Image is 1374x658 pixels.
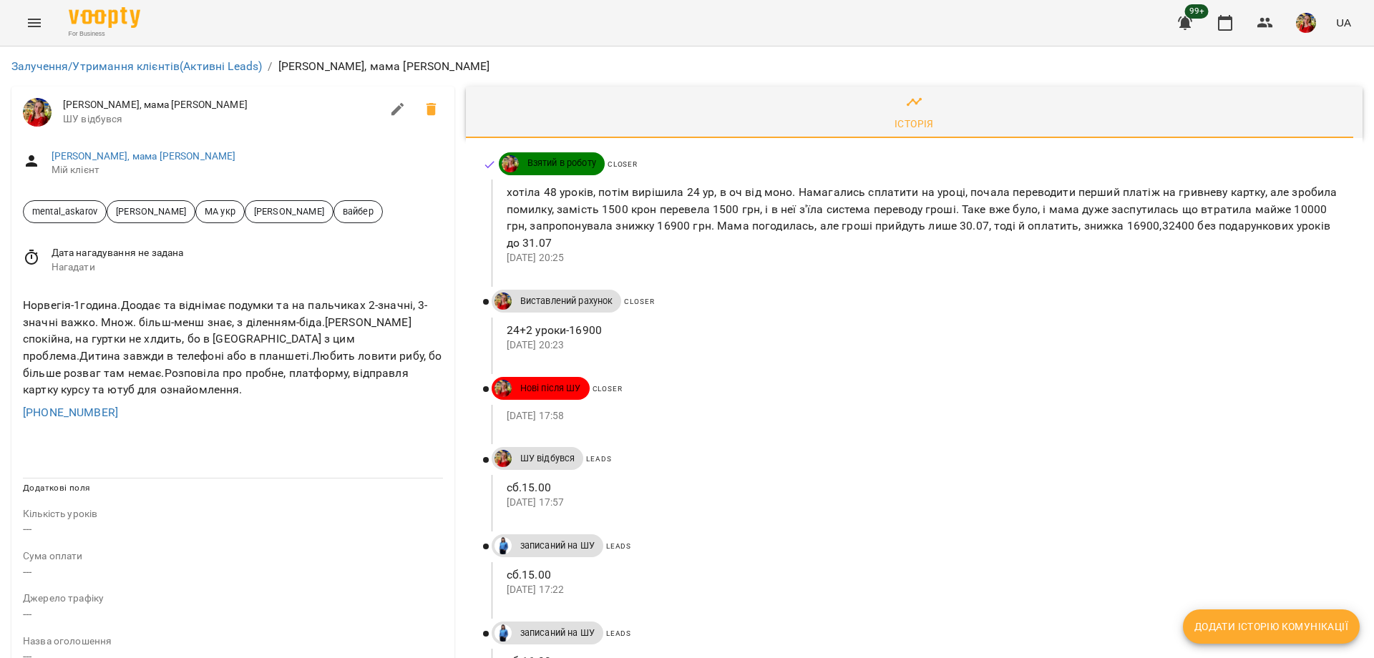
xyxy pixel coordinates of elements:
span: МА укр [196,205,244,218]
span: Взятий в роботу [519,157,605,170]
span: Нагадати [52,260,443,275]
span: [PERSON_NAME] [245,205,333,218]
p: хотіла 48 уроків, потім вирішила 24 ур, в оч від моно. Намагались сплатити на уроці, почала перев... [507,184,1340,251]
span: Leads [586,455,611,463]
p: [DATE] 20:23 [507,338,1340,353]
span: записаний на ШУ [512,539,603,552]
a: Дащенко Аня [492,624,512,642]
span: записаний на ШУ [512,627,603,639]
a: [PERSON_NAME], мама [PERSON_NAME] [52,150,236,162]
span: UA [1336,15,1351,30]
span: [PERSON_NAME] [107,205,195,218]
a: ДТ УКР\РОС Абасова Сабіна https://us06web.zoom.us/j/84886035086 [499,155,519,172]
button: Menu [17,6,52,40]
p: --- [23,564,443,581]
span: Виставлений рахунок [512,295,622,308]
p: сб.15.00 [507,566,1340,584]
span: For Business [69,29,140,39]
img: 5e634735370bbb5983f79fa1b5928c88.png [1296,13,1316,33]
span: Мій клієнт [52,163,443,177]
img: ДТ УКР\РОС Абасова Сабіна https://us06web.zoom.us/j/84886035086 [494,293,512,310]
p: [DATE] 17:57 [507,496,1340,510]
p: --- [23,521,443,538]
p: field-description [23,507,443,521]
p: [DATE] 20:25 [507,251,1340,265]
span: Дата нагадування не задана [52,246,443,260]
p: [DATE] 17:58 [507,409,1340,423]
div: Норвегія-1година.Доодає та віднімає подумки та на пальчиках 2-значні, 3-значні важко. Множ. більш... [20,294,446,401]
p: сб.15.00 [507,479,1340,496]
li: / [268,58,272,75]
p: [DATE] 17:22 [507,583,1340,597]
button: UA [1330,9,1357,36]
p: [PERSON_NAME], мама [PERSON_NAME] [278,58,490,75]
span: Closer [608,160,638,168]
span: Leads [606,629,631,637]
a: ДТ УКР\РОС Абасова Сабіна https://us06web.zoom.us/j/84886035086 [492,380,512,397]
span: 99+ [1185,4,1209,19]
img: ДТ УКР\РОС Абасова Сабіна https://us06web.zoom.us/j/84886035086 [23,98,52,127]
span: ШУ відбувся [63,112,381,127]
p: field-description [23,634,443,649]
img: ДТ УКР\РОС Абасова Сабіна https://us06web.zoom.us/j/84886035086 [502,155,519,172]
p: --- [23,606,443,623]
span: Додати історію комунікації [1194,618,1348,635]
a: ДТ УКР\РОС Абасова Сабіна https://us06web.zoom.us/j/84886035086 [492,450,512,467]
a: [PHONE_NUMBER] [23,406,118,419]
span: Closer [624,298,654,305]
a: ДТ УКР\РОС Абасова Сабіна https://us06web.zoom.us/j/84886035086 [492,293,512,310]
p: field-description [23,549,443,564]
nav: breadcrumb [11,58,1363,75]
p: 24+2 уроки-16900 [507,322,1340,339]
span: Нові після ШУ [512,382,590,395]
button: Додати історію комунікації [1183,609,1360,644]
span: Closer [593,385,623,393]
img: Voopty Logo [69,7,140,28]
span: вайбер [334,205,382,218]
p: field-description [23,591,443,606]
img: Дащенко Аня [494,624,512,642]
img: Дащенко Аня [494,537,512,554]
span: Leads [606,542,631,550]
span: [PERSON_NAME], мама [PERSON_NAME] [63,98,381,112]
a: Дащенко Аня [492,537,512,554]
img: ДТ УКР\РОС Абасова Сабіна https://us06web.zoom.us/j/84886035086 [494,380,512,397]
span: ШУ відбувся [512,452,584,465]
span: Додаткові поля [23,483,90,493]
img: ДТ УКР\РОС Абасова Сабіна https://us06web.zoom.us/j/84886035086 [494,450,512,467]
span: mental_askarov [24,205,106,218]
div: Історія [895,115,934,132]
a: Залучення/Утримання клієнтів(Активні Leads) [11,59,262,73]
